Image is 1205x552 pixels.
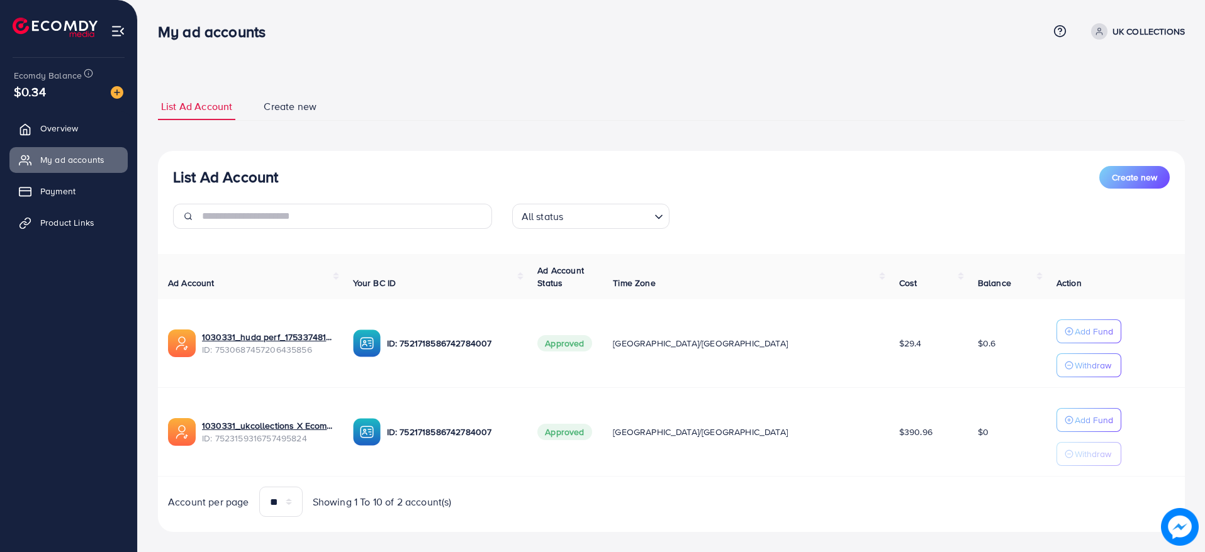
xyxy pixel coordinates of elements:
span: Showing 1 To 10 of 2 account(s) [313,495,452,509]
span: $0 [978,426,989,438]
h3: My ad accounts [158,23,276,41]
img: logo [13,18,98,37]
span: Ecomdy Balance [14,69,82,82]
p: ID: 7521718586742784007 [387,336,518,351]
span: $0.6 [978,337,996,350]
span: $390.96 [899,426,933,438]
div: <span class='underline'>1030331_huda perf_1753374816258</span></br>7530687457206435856 [202,331,333,356]
span: ID: 7523159316757495824 [202,432,333,444]
p: ID: 7521718586742784007 [387,424,518,439]
p: Withdraw [1075,446,1111,461]
span: Product Links [40,216,94,229]
img: menu [111,24,125,38]
input: Search for option [567,205,649,226]
img: ic-ads-acc.e4c84228.svg [168,418,196,446]
a: 1030331_ukcollections X Ecomdy_1751622040136 [202,419,333,432]
img: image [1161,508,1199,546]
p: Add Fund [1075,324,1113,339]
a: Payment [9,179,128,204]
p: Withdraw [1075,358,1111,373]
a: Overview [9,116,128,141]
span: $0.34 [14,82,46,101]
span: Approved [537,424,591,440]
span: Payment [40,185,76,197]
span: Account per page [168,495,249,509]
span: Approved [537,335,591,351]
span: Ad Account [168,277,215,289]
a: Product Links [9,210,128,235]
img: image [111,86,123,99]
h3: List Ad Account [173,168,278,186]
span: [GEOGRAPHIC_DATA]/[GEOGRAPHIC_DATA] [613,426,788,438]
a: My ad accounts [9,147,128,172]
span: Overview [40,122,78,135]
span: [GEOGRAPHIC_DATA]/[GEOGRAPHIC_DATA] [613,337,788,350]
p: Add Fund [1075,412,1113,428]
span: Action [1056,277,1082,289]
button: Create new [1099,166,1170,189]
img: ic-ba-acc.ded83a64.svg [353,418,381,446]
button: Withdraw [1056,442,1121,466]
span: All status [519,207,566,226]
span: $29.4 [899,337,922,350]
span: Balance [978,277,1011,289]
img: ic-ba-acc.ded83a64.svg [353,329,381,357]
span: Create new [1112,171,1157,184]
button: Withdraw [1056,353,1121,377]
span: Ad Account Status [537,264,584,289]
button: Add Fund [1056,408,1121,432]
span: Your BC ID [353,277,396,289]
span: My ad accounts [40,153,104,166]
a: 1030331_huda perf_1753374816258 [202,331,333,343]
a: UK COLLECTIONS [1086,23,1185,40]
span: Create new [264,99,317,114]
div: Search for option [512,204,670,229]
span: Cost [899,277,917,289]
span: Time Zone [613,277,655,289]
div: <span class='underline'>1030331_ukcollections X Ecomdy_1751622040136</span></br>7523159316757495824 [202,419,333,445]
img: ic-ads-acc.e4c84228.svg [168,329,196,357]
span: ID: 7530687457206435856 [202,343,333,356]
p: UK COLLECTIONS [1113,24,1185,39]
button: Add Fund [1056,319,1121,343]
span: List Ad Account [161,99,232,114]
